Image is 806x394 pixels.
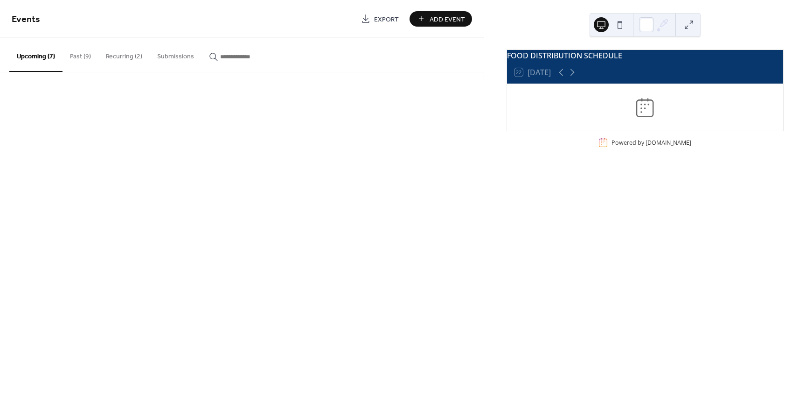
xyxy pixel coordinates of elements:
[9,38,63,72] button: Upcoming (7)
[354,11,406,27] a: Export
[611,139,691,147] div: Powered by
[98,38,150,71] button: Recurring (2)
[646,139,691,147] a: [DOMAIN_NAME]
[63,38,98,71] button: Past (9)
[430,14,465,24] span: Add Event
[150,38,201,71] button: Submissions
[507,50,783,61] div: FOOD DISTRIBUTION SCHEDULE
[12,10,40,28] span: Events
[410,11,472,27] button: Add Event
[374,14,399,24] span: Export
